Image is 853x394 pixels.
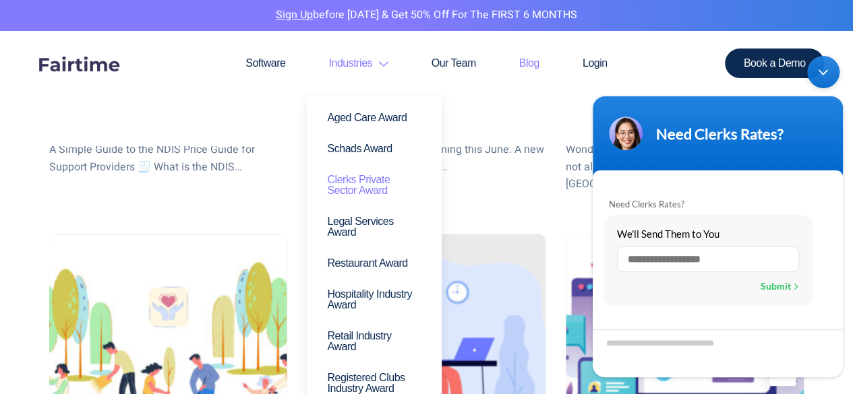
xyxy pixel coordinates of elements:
a: Login [561,31,629,96]
a: Hospitality Industry Award [317,279,432,321]
p: before [DATE] & Get 50% Off for the FIRST 6 MONTHS [10,7,843,24]
iframe: SalesIQ Chatwindow [586,49,850,384]
a: Retail Industry Award [317,321,432,362]
a: Industries [307,31,409,96]
a: Sign Up [276,7,313,23]
a: Legal Services Award [317,206,432,248]
a: Restaurant Award [317,248,432,279]
a: Clerks Private Sector Award [317,164,432,206]
p: A Simple Guide to the NDIS Price Guide for Support Providers 🧾 What is the NDIS… [49,141,287,176]
p: Wondering how to get more NDIS clients? You’re not alone. Thousands of support providers across [... [566,141,804,193]
a: Schads Award [317,133,432,164]
a: Our Team [410,31,498,96]
a: Aged Care Award [317,102,432,133]
a: Blog [498,31,561,96]
a: Software [224,31,307,96]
